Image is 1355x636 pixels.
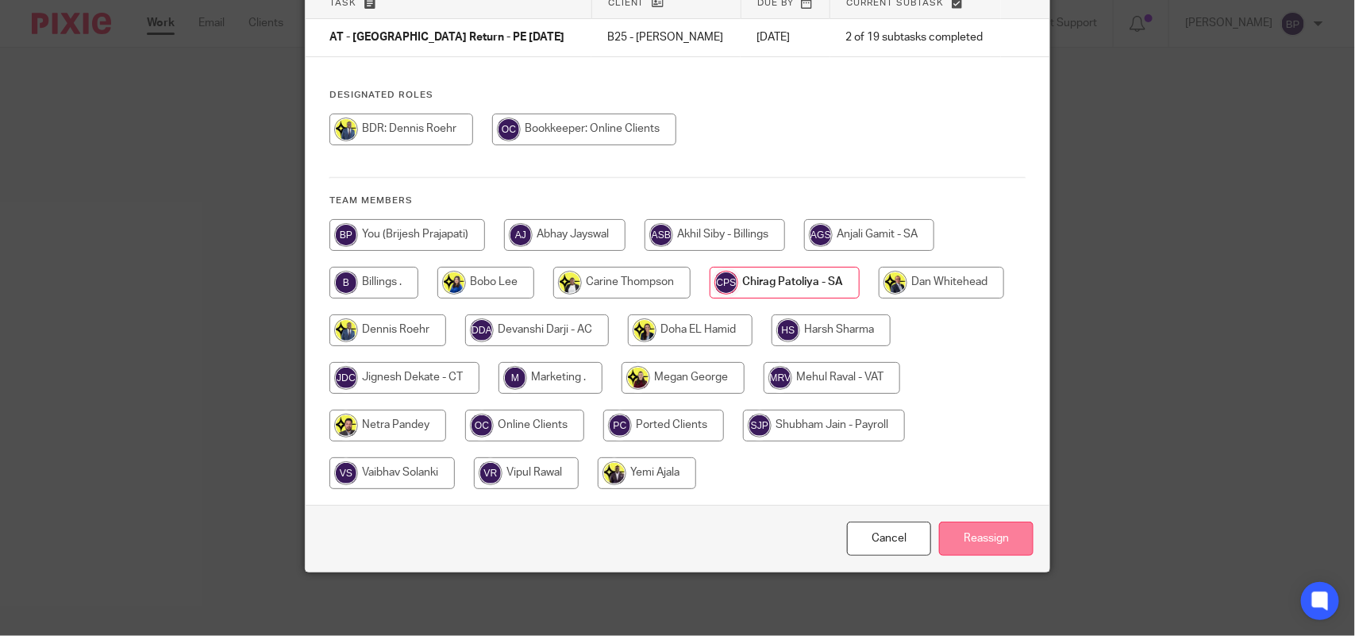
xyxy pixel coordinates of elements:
td: 2 of 19 subtasks completed [830,19,1001,57]
h4: Team members [329,195,1026,207]
p: [DATE] [756,29,814,45]
input: Reassign [939,522,1034,556]
span: AT - [GEOGRAPHIC_DATA] Return - PE [DATE] [329,33,564,44]
a: Close this dialog window [847,522,931,556]
p: B25 - [PERSON_NAME] [607,29,725,45]
h4: Designated Roles [329,89,1026,102]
